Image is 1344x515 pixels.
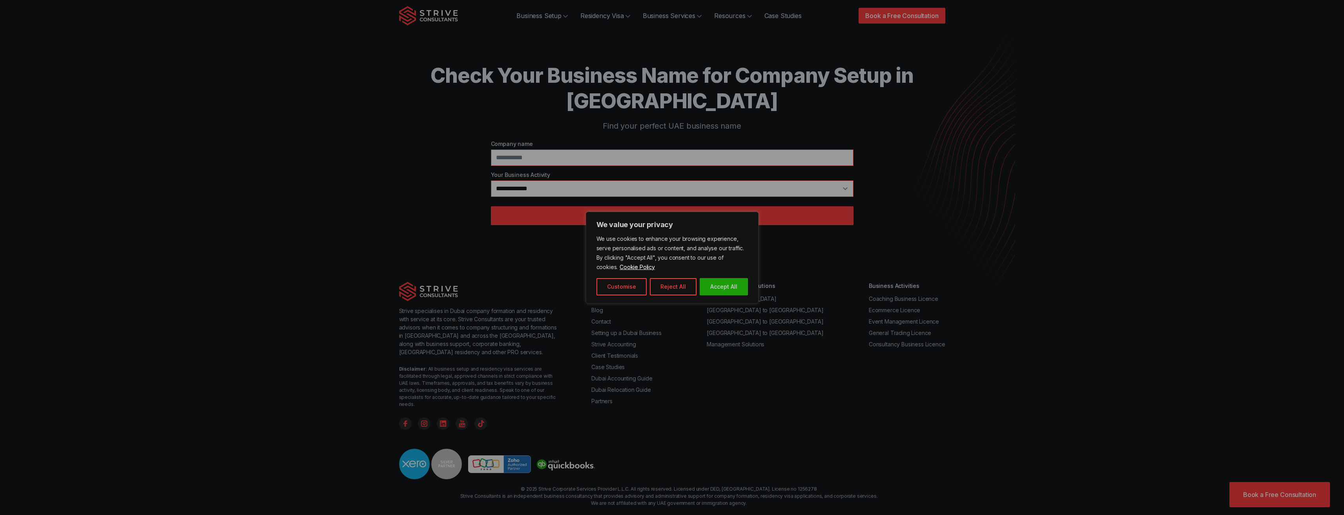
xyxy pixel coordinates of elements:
p: We use cookies to enhance your browsing experience, serve personalised ads or content, and analys... [596,234,748,272]
div: We value your privacy [586,212,759,304]
button: Reject All [650,278,697,295]
p: We value your privacy [596,220,748,229]
button: Accept All [700,278,748,295]
a: Cookie Policy [619,263,655,271]
button: Customise [596,278,647,295]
